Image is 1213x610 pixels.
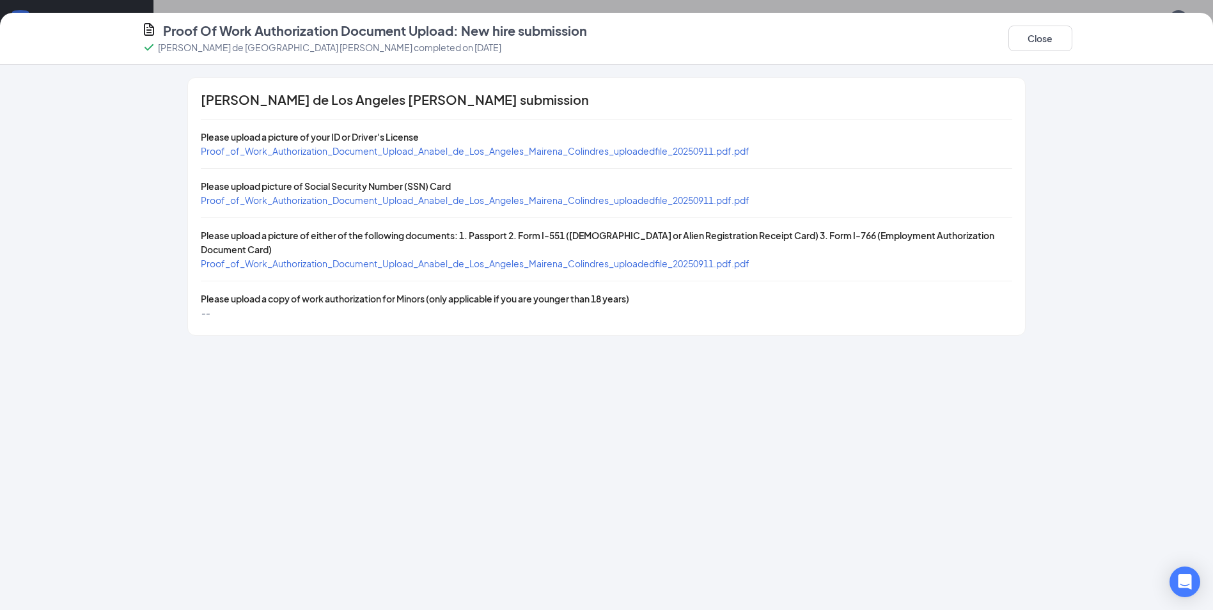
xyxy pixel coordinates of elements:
div: Open Intercom Messenger [1170,567,1200,597]
span: -- [201,307,210,318]
p: [PERSON_NAME] de [GEOGRAPHIC_DATA] [PERSON_NAME] completed on [DATE] [158,41,501,54]
span: [PERSON_NAME] de Los Angeles [PERSON_NAME] submission [201,93,589,106]
h4: Proof Of Work Authorization Document Upload: New hire submission [163,22,587,40]
a: Proof_of_Work_Authorization_Document_Upload_Anabel_de_Los_Angeles_Mairena_Colindres_uploadedfile_... [201,258,749,269]
span: Please upload a copy of work authorization for Minors (only applicable if you are younger than 18... [201,293,629,304]
span: Please upload a picture of either of the following documents: 1. Passport 2. Form I-551 ([DEMOGRA... [201,230,994,255]
svg: Checkmark [141,40,157,55]
a: Proof_of_Work_Authorization_Document_Upload_Anabel_de_Los_Angeles_Mairena_Colindres_uploadedfile_... [201,145,749,157]
svg: CustomFormIcon [141,22,157,37]
span: Please upload picture of Social Security Number (SSN) Card [201,180,451,192]
span: Please upload a picture of your ID or Driver's License [201,131,419,143]
a: Proof_of_Work_Authorization_Document_Upload_Anabel_de_Los_Angeles_Mairena_Colindres_uploadedfile_... [201,194,749,206]
button: Close [1008,26,1072,51]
